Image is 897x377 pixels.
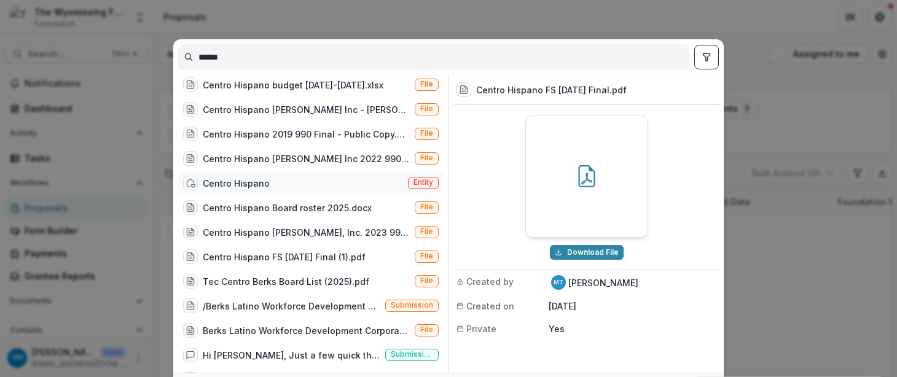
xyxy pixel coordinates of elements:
div: Mike Toledo [554,279,563,286]
span: Entity [413,178,433,187]
button: toggle filters [694,45,719,69]
div: Centro Hispano [PERSON_NAME] Inc - [PERSON_NAME] Agreement - [DATE] - Signed - Signed.pdf [203,103,410,116]
span: File [420,129,433,138]
div: Tec Centro Berks Board List (2025).pdf [203,275,369,288]
h3: Centro Hispano FS [DATE] Final.pdf [476,84,627,96]
span: File [420,104,433,113]
span: File [420,276,433,285]
div: Hi [PERSON_NAME], Just a few quick things to follow up on about Tec Centro's app: 1) [PERSON_NAME... [203,349,380,362]
p: Yes [549,322,716,335]
span: Private [466,322,496,335]
span: Created by [466,275,514,288]
span: File [420,154,433,162]
div: Centro Hispano [PERSON_NAME] Inc 2022 990 Final - Public Copy (1).pdf [203,152,410,165]
div: Centro Hispano budget [DATE]-[DATE].xlsx [203,79,383,91]
button: Download Centro Hispano FS 6.30.23 Final.pdf [550,245,624,260]
span: File [420,227,433,236]
div: Centro Hispano FS [DATE] Final (1).pdf [203,251,366,263]
span: File [420,252,433,260]
div: Berks Latino Workforce Development Corporation - [GEOGRAPHIC_DATA]pdf [203,324,410,337]
span: Submission comment [391,350,433,359]
span: Submission [391,301,433,309]
div: Centro Hispano 2019 990 Final - Public Copy.pdf [203,128,410,141]
span: File [420,80,433,88]
p: [DATE] [549,300,716,313]
span: File [420,325,433,334]
span: File [420,203,433,211]
span: Created on [466,300,514,313]
p: [PERSON_NAME] [568,276,638,289]
div: Centro Hispano Board roster 2025.docx [203,201,372,214]
div: Centro Hispano [203,177,270,190]
div: /Berks Latino Workforce Development Corporation - [GEOGRAPHIC_DATA] [203,300,380,313]
div: Centro Hispano [PERSON_NAME], Inc. 2023 990 Final - Public Copy.pdf [203,226,410,239]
